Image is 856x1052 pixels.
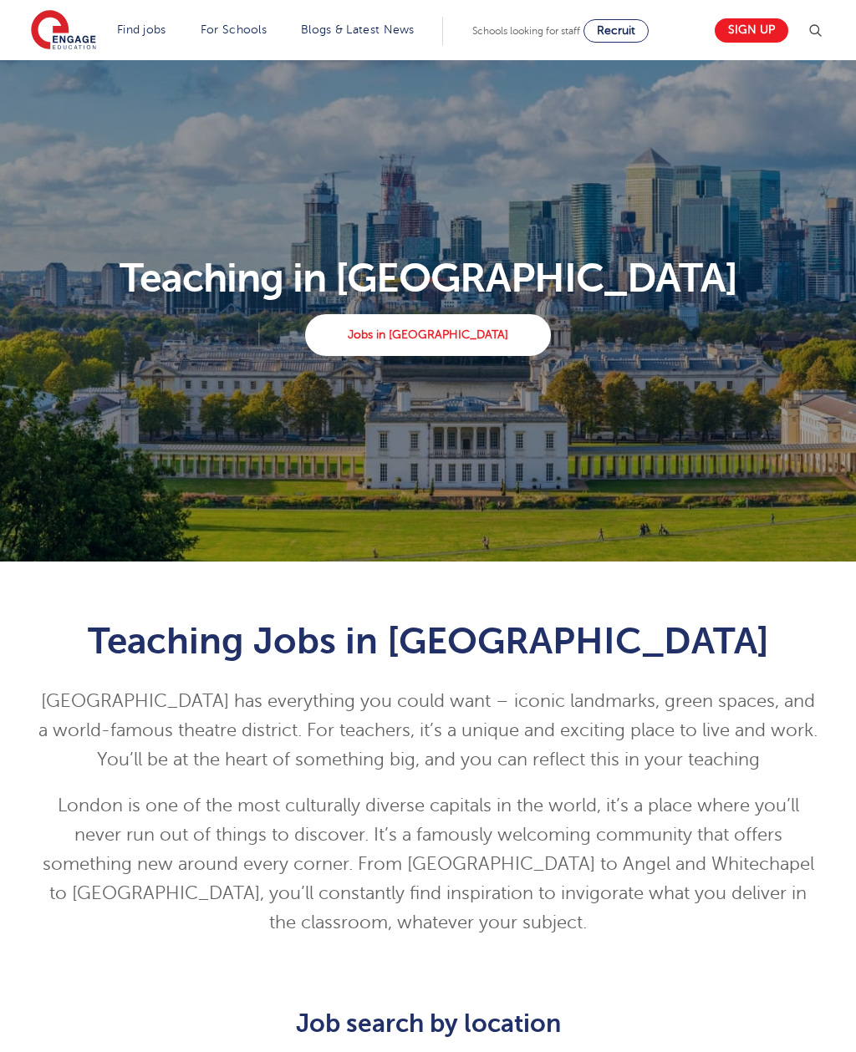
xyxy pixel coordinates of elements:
[38,691,818,770] span: [GEOGRAPHIC_DATA] has everything you could want – iconic landmarks, green spaces, and a world-fam...
[472,25,580,37] span: Schools looking for staff
[35,258,821,298] p: Teaching in [GEOGRAPHIC_DATA]
[597,24,635,37] span: Recruit
[305,314,550,356] a: Jobs in [GEOGRAPHIC_DATA]
[117,23,166,36] a: Find jobs
[301,23,415,36] a: Blogs & Latest News
[583,19,649,43] a: Recruit
[43,795,814,933] span: London is one of the most culturally diverse capitals in the world, it’s a place where you’ll nev...
[201,23,267,36] a: For Schools
[715,18,788,43] a: Sign up
[88,620,769,662] span: Teaching Jobs in [GEOGRAPHIC_DATA]
[35,1009,821,1038] h3: Job search by location
[31,10,96,52] img: Engage Education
